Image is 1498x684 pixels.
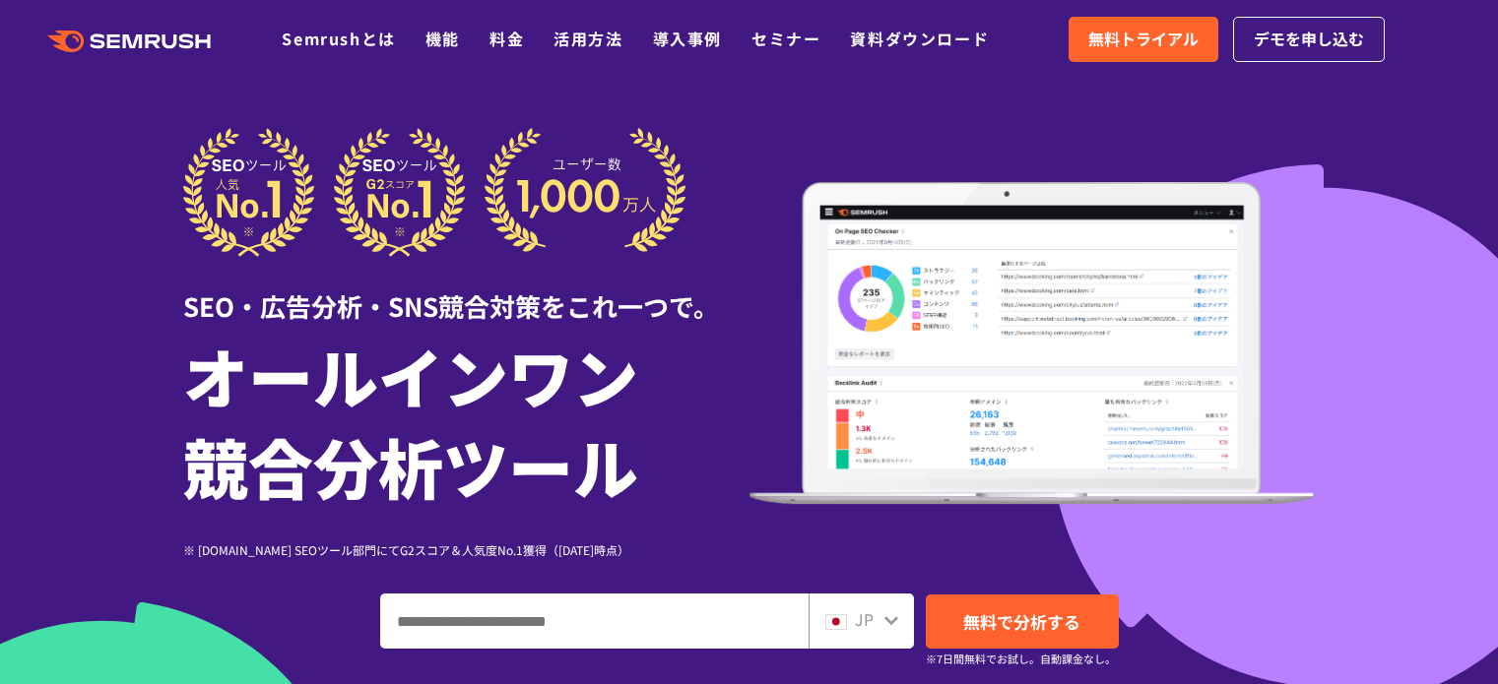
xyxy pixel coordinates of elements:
a: 無料で分析する [926,594,1119,649]
a: Semrushとは [282,27,395,50]
span: JP [855,607,874,631]
span: 無料で分析する [963,609,1080,634]
div: ※ [DOMAIN_NAME] SEOツール部門にてG2スコア＆人気度No.1獲得（[DATE]時点） [183,540,749,559]
small: ※7日間無料でお試し。自動課金なし。 [926,650,1116,668]
h1: オールインワン 競合分析ツール [183,330,749,511]
span: デモを申し込む [1254,27,1364,52]
a: 料金 [489,27,524,50]
a: 資料ダウンロード [850,27,989,50]
input: ドメイン、キーワードまたはURLを入力してください [381,594,808,648]
a: 機能 [425,27,460,50]
div: SEO・広告分析・SNS競合対策をこれ一つで。 [183,257,749,325]
span: 無料トライアル [1088,27,1199,52]
a: 活用方法 [554,27,622,50]
a: デモを申し込む [1233,17,1385,62]
a: セミナー [751,27,820,50]
a: 無料トライアル [1069,17,1218,62]
a: 導入事例 [653,27,722,50]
